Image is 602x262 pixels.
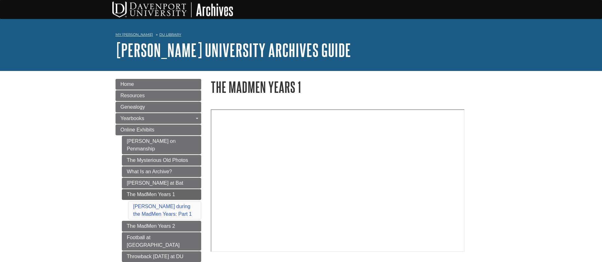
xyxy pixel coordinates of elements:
[116,90,201,101] a: Resources
[121,116,144,121] span: Yearbooks
[121,127,155,132] span: Online Exhibits
[116,79,201,90] a: Home
[122,136,201,154] a: [PERSON_NAME] on Penmanship
[211,109,465,252] iframe: Video: MadMen 1
[122,166,201,177] a: What Is an Archive?
[122,221,201,232] a: The MadMen Years 2
[211,79,487,95] h1: The MadMen Years 1
[121,93,145,98] span: Resources
[116,102,201,112] a: Genealogy
[122,189,201,200] a: The MadMen Years 1
[122,155,201,166] a: The Mysterious Old Photos
[116,125,201,135] a: Online Exhibits
[121,104,145,110] span: Genealogy
[122,232,201,251] a: Football at [GEOGRAPHIC_DATA]
[121,81,134,87] span: Home
[133,204,192,217] a: [PERSON_NAME] during the MadMen Years: Part 1
[159,32,181,37] a: DU Library
[122,178,201,189] a: [PERSON_NAME] at Bat
[112,2,233,17] img: DU Archives
[116,30,487,41] nav: breadcrumb
[116,40,351,60] a: [PERSON_NAME] University Archives Guide
[116,32,153,37] a: My [PERSON_NAME]
[122,251,201,262] a: Throwback [DATE] at DU
[116,113,201,124] a: Yearbooks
